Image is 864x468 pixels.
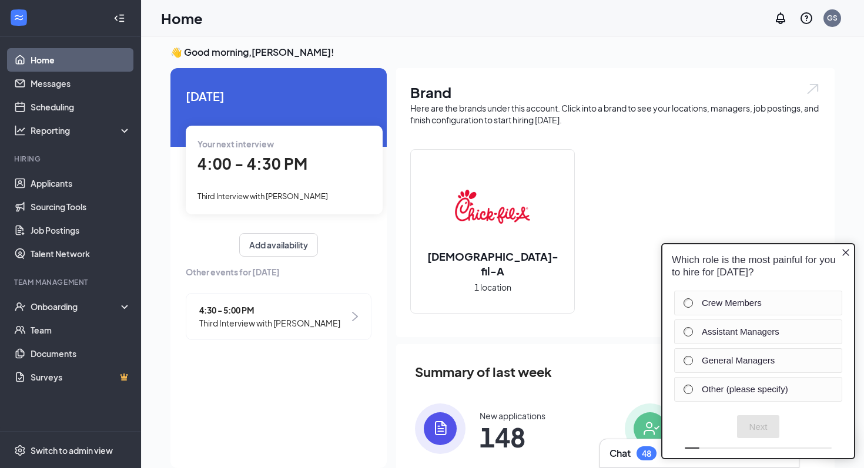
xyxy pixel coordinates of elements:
[31,124,132,136] div: Reporting
[480,426,545,447] span: 148
[827,13,838,23] div: GS
[480,410,545,422] div: New applications
[31,445,113,456] div: Switch to admin view
[31,242,131,265] a: Talent Network
[197,139,274,149] span: Your next interview
[13,12,25,23] svg: WorkstreamLogo
[652,233,864,468] iframe: Sprig User Feedback Dialog
[31,218,131,242] a: Job Postings
[31,48,131,72] a: Home
[31,318,131,342] a: Team
[410,82,821,102] h1: Brand
[14,124,26,136] svg: Analysis
[799,11,813,25] svg: QuestionInfo
[31,195,131,218] a: Sourcing Tools
[113,12,125,24] svg: Collapse
[410,102,821,126] div: Here are the brands under this account. Click into a brand to see your locations, managers, job p...
[14,301,26,312] svg: UserCheck
[773,11,788,25] svg: Notifications
[199,304,340,317] span: 4:30 - 5:00 PM
[31,171,131,195] a: Applicants
[170,46,835,59] h3: 👋 Good morning, [PERSON_NAME] !
[14,445,26,456] svg: Settings
[31,95,131,119] a: Scheduling
[415,362,552,382] span: Summary of last week
[805,82,821,96] img: open.6027fd2a22e1237b5b06.svg
[474,281,511,294] span: 1 location
[186,87,371,105] span: [DATE]
[161,8,203,28] h1: Home
[415,403,466,454] img: icon
[14,154,129,164] div: Hiring
[455,169,530,244] img: Chick-fil-A
[610,447,631,460] h3: Chat
[197,154,307,173] span: 4:00 - 4:30 PM
[239,233,318,257] button: Add availability
[31,301,121,312] div: Onboarding
[625,403,675,454] img: icon
[411,249,574,278] h2: [DEMOGRAPHIC_DATA]-fil-A
[197,191,328,201] span: Third Interview with [PERSON_NAME]
[14,277,129,287] div: Team Management
[186,265,371,278] span: Other events for [DATE]
[31,365,131,389] a: SurveysCrown
[642,449,651,459] div: 48
[31,342,131,365] a: Documents
[31,72,131,95] a: Messages
[199,317,340,329] span: Third Interview with [PERSON_NAME]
